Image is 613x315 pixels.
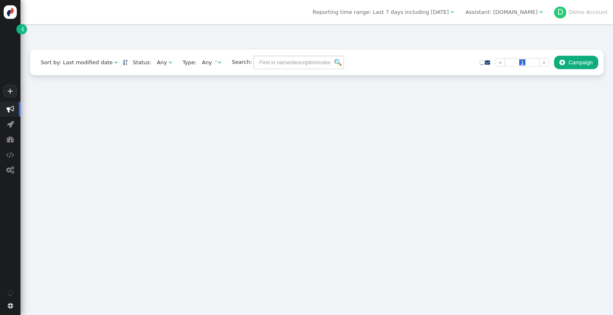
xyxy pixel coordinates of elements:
[312,9,449,15] span: Reporting time range: Last 7 days including [DATE]
[123,59,127,65] a: 
[554,56,598,70] button: Campaign
[8,303,13,308] span: 
[177,59,197,67] span: Type:
[127,59,152,67] span: Status:
[495,58,505,67] a: «
[21,25,24,33] span: 
[450,9,454,15] span: 
[539,58,549,67] a: »
[6,151,14,159] span: 
[335,59,342,66] img: icon_search.png
[539,9,543,15] span: 
[466,8,538,16] div: Assistant: [DOMAIN_NAME]
[7,135,14,143] span: 
[7,120,14,128] span: 
[7,105,14,113] span: 
[485,60,490,65] span: 
[226,59,252,65] span: Search:
[253,56,344,70] input: Find in name/description/rules
[123,60,127,65] span: Sorted in descending order
[554,9,608,15] a: DDemo Account
[214,61,218,65] img: loading.gif
[16,24,27,34] a: 
[6,166,14,174] span: 
[4,5,17,19] img: logo-icon.svg
[202,59,212,67] div: Any
[519,59,525,65] span: 1
[485,59,490,65] a: 
[114,60,118,65] span: 
[41,59,113,67] div: Sort by: Last modified date
[169,60,172,65] span: 
[554,7,566,19] div: D
[157,59,167,67] div: Any
[559,59,565,65] span: 
[3,85,17,97] a: +
[218,60,221,65] span: 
